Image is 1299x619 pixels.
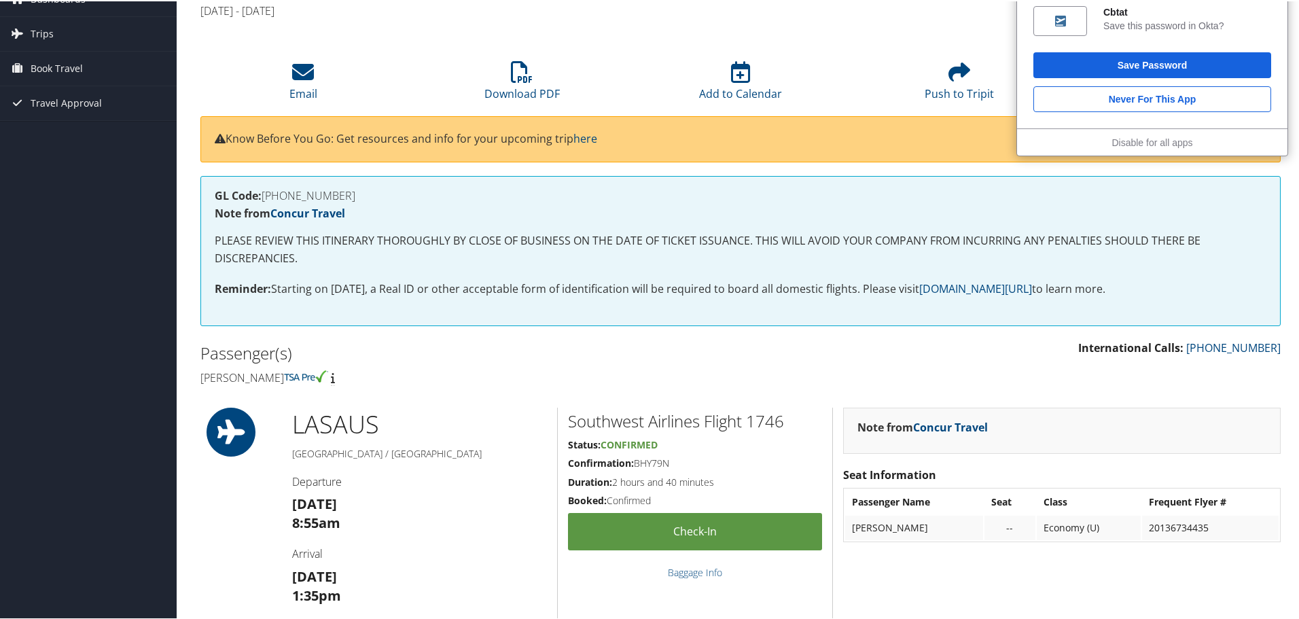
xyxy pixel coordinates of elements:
th: Passenger Name [845,489,983,513]
strong: Duration: [568,474,612,487]
td: 20136734435 [1142,514,1279,539]
a: Download PDF [484,67,560,100]
span: Book Travel [31,50,83,84]
strong: 8:55am [292,512,340,531]
h4: [PHONE_NUMBER] [215,189,1266,200]
strong: [DATE] [292,493,337,512]
h4: [DATE] - [DATE] [200,2,1006,17]
div: -- [991,520,1029,533]
div: Cbtat [1103,5,1271,17]
strong: Status: [568,437,601,450]
h5: 2 hours and 40 minutes [568,474,822,488]
h2: Passenger(s) [200,340,730,364]
a: Push to Tripit [925,67,994,100]
h1: LAS AUS [292,406,547,440]
th: Seat [984,489,1035,513]
a: [PHONE_NUMBER] [1186,339,1281,354]
td: Economy (U) [1037,514,1141,539]
strong: 1:35pm [292,585,341,603]
h4: Departure [292,473,547,488]
strong: Booked: [568,493,607,506]
h4: [PERSON_NAME] [200,369,730,384]
a: Disable for all apps [1111,136,1192,147]
h2: Southwest Airlines Flight 1746 [568,408,822,431]
th: Frequent Flyer # [1142,489,1279,513]
a: Email [289,67,317,100]
a: [DOMAIN_NAME][URL] [919,280,1032,295]
h4: Arrival [292,545,547,560]
h5: Confirmed [568,493,822,506]
h5: BHY79N [568,455,822,469]
strong: Note from [857,419,988,434]
button: Never for this App [1033,85,1271,111]
span: Travel Approval [31,85,102,119]
p: Know Before You Go: Get resources and info for your upcoming trip [215,129,1266,147]
img: tsa-precheck.png [284,369,328,381]
strong: Reminder: [215,280,271,295]
a: here [573,130,597,145]
div: Save this password in Okta? [1103,18,1271,31]
a: Concur Travel [270,205,345,219]
p: PLEASE REVIEW THIS ITINERARY THOROUGHLY BY CLOSE OF BUSINESS ON THE DATE OF TICKET ISSUANCE. THIS... [215,231,1266,266]
strong: Confirmation: [568,455,634,468]
img: 9IrUADAAAABklEQVQDAMp15y9HRpfFAAAAAElFTkSuQmCC [1055,14,1066,25]
a: Concur Travel [913,419,988,434]
span: Trips [31,16,54,50]
strong: International Calls: [1078,339,1184,354]
th: Class [1037,489,1141,513]
strong: Note from [215,205,345,219]
button: Save Password [1033,51,1271,77]
a: Baggage Info [668,565,722,578]
a: Add to Calendar [699,67,782,100]
h5: [GEOGRAPHIC_DATA] / [GEOGRAPHIC_DATA] [292,446,547,459]
td: [PERSON_NAME] [845,514,983,539]
p: Starting on [DATE], a Real ID or other acceptable form of identification will be required to boar... [215,279,1266,297]
strong: [DATE] [292,566,337,584]
a: Check-in [568,512,822,549]
strong: Seat Information [843,466,936,481]
span: Confirmed [601,437,658,450]
strong: GL Code: [215,187,262,202]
